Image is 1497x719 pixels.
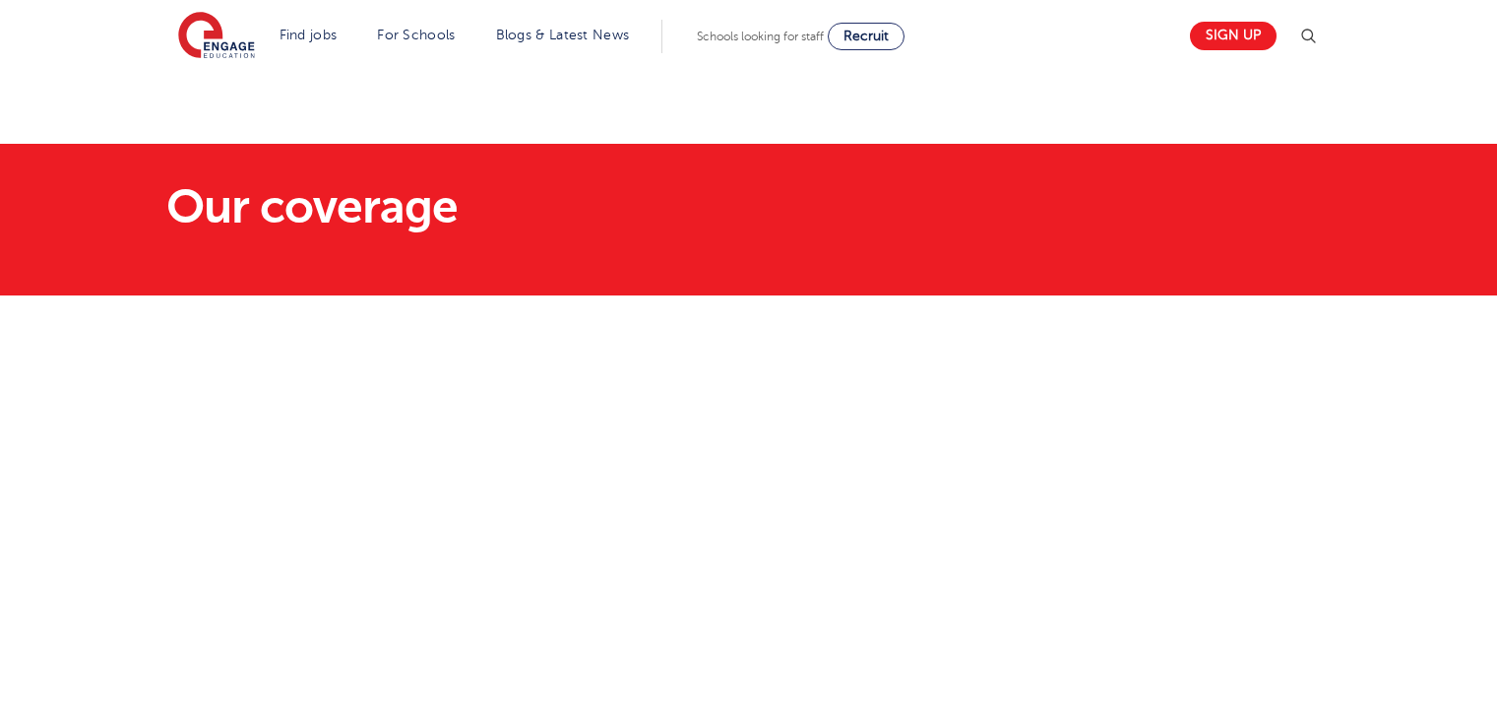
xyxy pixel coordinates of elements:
a: Sign up [1190,22,1277,50]
a: For Schools [377,28,455,42]
span: Recruit [843,29,889,43]
a: Blogs & Latest News [496,28,630,42]
h1: Our coverage [166,183,933,230]
span: Schools looking for staff [697,30,824,43]
img: Engage Education [178,12,255,61]
a: Recruit [828,23,904,50]
a: Find jobs [280,28,338,42]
